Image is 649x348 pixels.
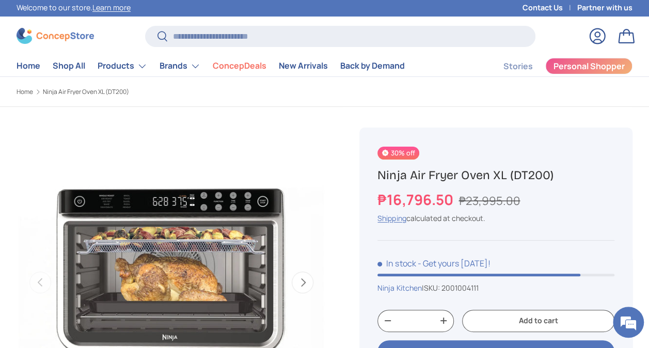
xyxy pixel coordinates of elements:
span: In stock [377,258,416,269]
p: - Get yours [DATE]! [417,258,490,269]
s: ₱23,995.00 [458,193,520,209]
a: Home [17,89,33,95]
a: Partner with us [577,2,632,13]
span: Personal Shopper [553,62,625,70]
div: calculated at checkout. [377,213,614,224]
span: SKU: [423,283,439,293]
a: Shipping [377,213,406,223]
nav: Secondary [479,56,632,76]
a: New Arrivals [279,56,328,76]
a: Ninja Air Fryer Oven XL (DT200) [43,89,129,95]
a: Home [17,56,40,76]
div: Minimize live chat window [169,5,194,30]
a: Contact Us [523,2,577,13]
span: We're online! [60,107,143,211]
summary: Products [91,56,153,76]
strong: ₱16,796.50 [377,189,455,209]
div: Chat with us now [54,58,173,71]
nav: Breadcrumbs [17,87,343,97]
button: Add to cart [462,310,614,332]
a: Back by Demand [340,56,405,76]
a: Shop All [53,56,85,76]
p: Welcome to our store. [17,2,131,13]
a: ConcepDeals [213,56,266,76]
nav: Primary [17,56,405,76]
img: ConcepStore [17,28,94,44]
a: Learn more [92,3,131,12]
span: | [421,283,478,293]
span: 30% off [377,147,419,160]
h1: Ninja Air Fryer Oven XL (DT200) [377,167,614,183]
a: Stories [503,56,533,76]
a: Ninja Kitchen [377,283,421,293]
a: Personal Shopper [545,58,632,74]
textarea: Type your message and hit 'Enter' [5,235,197,272]
span: 2001004111 [441,283,478,293]
summary: Brands [153,56,207,76]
